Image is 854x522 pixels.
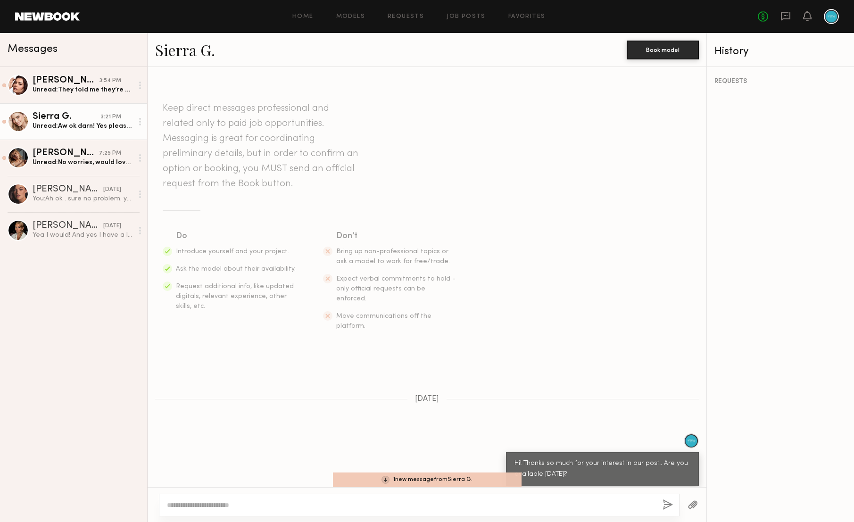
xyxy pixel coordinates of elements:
span: Move communications off the platform. [336,313,431,329]
div: [PERSON_NAME] [33,185,103,194]
div: Do [176,230,297,243]
a: Models [336,14,365,20]
div: Don’t [336,230,457,243]
div: 7:25 PM [99,149,121,158]
a: Book model [627,45,699,53]
div: 1 new message from Sierra G. [333,472,522,487]
div: 3:54 PM [99,76,121,85]
a: Requests [388,14,424,20]
a: Home [292,14,314,20]
a: Favorites [508,14,546,20]
span: Bring up non-professional topics or ask a model to work for free/trade. [336,249,450,265]
div: 3:21 PM [101,113,121,122]
span: Messages [8,44,58,55]
div: Unread: Aw ok darn! Yes please keep me in mind for the next one :) [33,122,133,131]
div: [DATE] [103,185,121,194]
div: [PERSON_NAME] [33,149,99,158]
button: Book model [627,41,699,59]
div: Sierra G. [33,112,101,122]
div: REQUESTS [714,78,846,85]
header: Keep direct messages professional and related only to paid job opportunities. Messaging is great ... [163,101,361,191]
div: You: Ah ok . sure no problem. yeah pasadena is far. [33,194,133,203]
span: [DATE] [415,395,439,403]
div: Unread: No worries, would love to be considered in the future. Have a great shoot! [33,158,133,167]
a: Job Posts [447,14,486,20]
span: Request additional info, like updated digitals, relevant experience, other skills, etc. [176,283,294,309]
div: Yea I would! And yes I have a lot of experience speaking on camera! [33,231,133,240]
div: Unread: They told me they’re going to reach out to you directly!! [33,85,133,94]
div: [PERSON_NAME] [33,76,99,85]
span: Expect verbal commitments to hold - only official requests can be enforced. [336,276,456,302]
div: [PERSON_NAME] [33,221,103,231]
a: Sierra G. [155,40,215,60]
span: Introduce yourself and your project. [176,249,289,255]
div: Hi! Thanks so much for your interest in our post.. Are you available [DATE]? [514,458,690,480]
div: [DATE] [103,222,121,231]
div: History [714,46,846,57]
span: Ask the model about their availability. [176,266,296,272]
